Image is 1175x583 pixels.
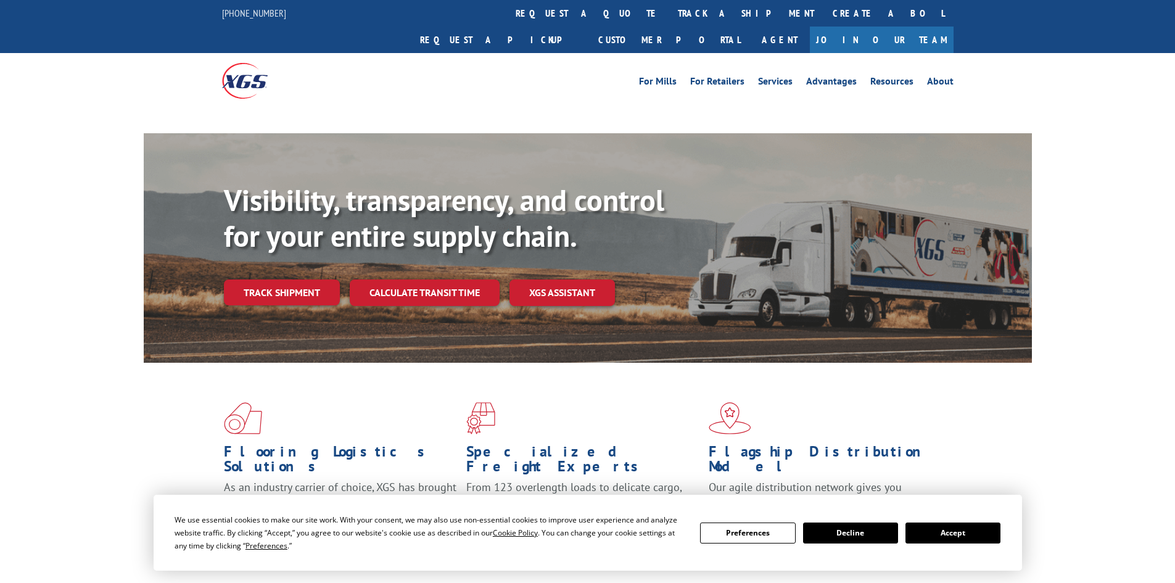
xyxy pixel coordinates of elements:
span: Cookie Policy [493,527,538,538]
a: Agent [749,27,810,53]
a: Request a pickup [411,27,589,53]
span: Our agile distribution network gives you nationwide inventory management on demand. [709,480,936,509]
span: Preferences [245,540,287,551]
a: Track shipment [224,279,340,305]
button: Accept [905,523,1000,544]
a: XGS ASSISTANT [509,279,615,306]
a: For Retailers [690,76,744,90]
a: [PHONE_NUMBER] [222,7,286,19]
h1: Flooring Logistics Solutions [224,444,457,480]
p: From 123 overlength loads to delicate cargo, our experienced staff knows the best way to move you... [466,480,699,535]
img: xgs-icon-flagship-distribution-model-red [709,402,751,434]
b: Visibility, transparency, and control for your entire supply chain. [224,181,664,255]
h1: Flagship Distribution Model [709,444,942,480]
a: Resources [870,76,913,90]
a: Services [758,76,793,90]
a: Calculate transit time [350,279,500,306]
button: Preferences [700,523,795,544]
div: Cookie Consent Prompt [154,495,1022,571]
img: xgs-icon-focused-on-flooring-red [466,402,495,434]
span: As an industry carrier of choice, XGS has brought innovation and dedication to flooring logistics... [224,480,456,524]
button: Decline [803,523,898,544]
h1: Specialized Freight Experts [466,444,699,480]
a: Join Our Team [810,27,954,53]
a: For Mills [639,76,677,90]
a: About [927,76,954,90]
a: Advantages [806,76,857,90]
a: Customer Portal [589,27,749,53]
div: We use essential cookies to make our site work. With your consent, we may also use non-essential ... [175,513,685,552]
img: xgs-icon-total-supply-chain-intelligence-red [224,402,262,434]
